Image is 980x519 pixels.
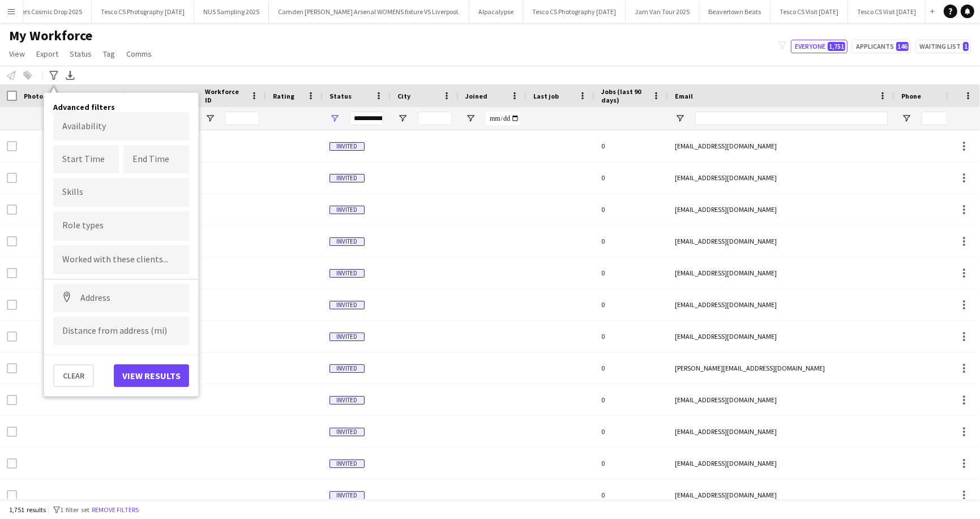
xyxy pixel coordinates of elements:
[329,428,365,436] span: Invited
[225,112,259,125] input: Workforce ID Filter Input
[269,1,469,23] button: Camden [PERSON_NAME] Arsenal WOMENS fixture VS Liverpool.
[7,300,17,310] input: Row Selection is disabled for this row (unchecked)
[594,162,668,193] div: 0
[143,92,176,100] span: Last Name
[9,27,92,44] span: My Workforce
[594,479,668,511] div: 0
[32,46,63,61] a: Export
[36,49,58,59] span: Export
[594,257,668,288] div: 0
[63,69,77,82] app-action-btn: Export XLSX
[9,49,25,59] span: View
[205,87,246,104] span: Workforce ID
[329,333,365,341] span: Invited
[668,257,895,288] div: [EMAIL_ADDRESS][DOMAIN_NAME]
[60,505,89,514] span: 1 filter set
[668,321,895,352] div: [EMAIL_ADDRESS][DOMAIN_NAME]
[329,206,365,214] span: Invited
[7,427,17,437] input: Row Selection is disabled for this row (unchecked)
[397,92,410,100] span: City
[7,205,17,215] input: Row Selection is disabled for this row (unchecked)
[114,364,189,387] button: View results
[7,395,17,405] input: Row Selection is disabled for this row (unchecked)
[675,92,693,100] span: Email
[205,113,215,124] button: Open Filter Menu
[47,69,61,82] app-action-btn: Advanced filters
[329,364,365,373] span: Invited
[626,1,699,23] button: Jam Van Tour 2025
[594,448,668,479] div: 0
[329,92,352,100] span: Status
[963,42,969,51] span: 1
[668,130,895,161] div: [EMAIL_ADDRESS][DOMAIN_NAME]
[668,194,895,225] div: [EMAIL_ADDRESS][DOMAIN_NAME]
[668,416,895,447] div: [EMAIL_ADDRESS][DOMAIN_NAME]
[594,352,668,384] div: 0
[329,174,365,182] span: Invited
[668,448,895,479] div: [EMAIL_ADDRESS][DOMAIN_NAME]
[469,1,523,23] button: Alpacalypse
[92,1,194,23] button: Tesco CS Photography [DATE]
[594,416,668,447] div: 0
[70,49,92,59] span: Status
[668,226,895,257] div: [EMAIL_ADDRESS][DOMAIN_NAME]
[896,42,909,51] span: 146
[7,331,17,342] input: Row Selection is disabled for this row (unchecked)
[62,221,180,231] input: Type to search role types...
[329,142,365,151] span: Invited
[594,226,668,257] div: 0
[329,396,365,405] span: Invited
[594,130,668,161] div: 0
[848,1,926,23] button: Tesco CS Visit [DATE]
[103,49,115,59] span: Tag
[418,112,452,125] input: City Filter Input
[486,112,520,125] input: Joined Filter Input
[99,46,119,61] a: Tag
[329,237,365,246] span: Invited
[594,321,668,352] div: 0
[7,173,17,183] input: Row Selection is disabled for this row (unchecked)
[791,40,848,53] button: Everyone1,751
[7,490,17,500] input: Row Selection is disabled for this row (unchecked)
[7,458,17,469] input: Row Selection is disabled for this row (unchecked)
[594,384,668,415] div: 0
[594,289,668,320] div: 0
[901,113,911,124] button: Open Filter Menu
[523,1,626,23] button: Tesco CS Photography [DATE]
[7,363,17,373] input: Row Selection is disabled for this row (unchecked)
[675,113,685,124] button: Open Filter Menu
[126,49,152,59] span: Comms
[122,46,156,61] a: Comms
[273,92,294,100] span: Rating
[397,113,408,124] button: Open Filter Menu
[533,92,559,100] span: Last job
[62,255,180,265] input: Type to search clients...
[329,491,365,500] span: Invited
[89,504,141,516] button: Remove filters
[668,352,895,384] div: [PERSON_NAME][EMAIL_ADDRESS][DOMAIN_NAME]
[465,92,487,100] span: Joined
[329,301,365,309] span: Invited
[2,1,92,23] button: Fullers Cosmic Drop 2025
[828,42,845,51] span: 1,751
[7,268,17,278] input: Row Selection is disabled for this row (unchecked)
[7,141,17,151] input: Row Selection is disabled for this row (unchecked)
[465,113,476,124] button: Open Filter Menu
[668,162,895,193] div: [EMAIL_ADDRESS][DOMAIN_NAME]
[65,46,96,61] a: Status
[194,1,269,23] button: NUS Sampling 2025
[329,460,365,468] span: Invited
[53,364,94,387] button: Clear
[594,194,668,225] div: 0
[668,384,895,415] div: [EMAIL_ADDRESS][DOMAIN_NAME]
[668,289,895,320] div: [EMAIL_ADDRESS][DOMAIN_NAME]
[62,188,180,198] input: Type to search skills...
[5,46,29,61] a: View
[699,1,771,23] button: Beavertown Beats
[329,269,365,278] span: Invited
[901,92,921,100] span: Phone
[80,92,115,100] span: First Name
[771,1,848,23] button: Tesco CS Visit [DATE]
[852,40,911,53] button: Applicants146
[601,87,648,104] span: Jobs (last 90 days)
